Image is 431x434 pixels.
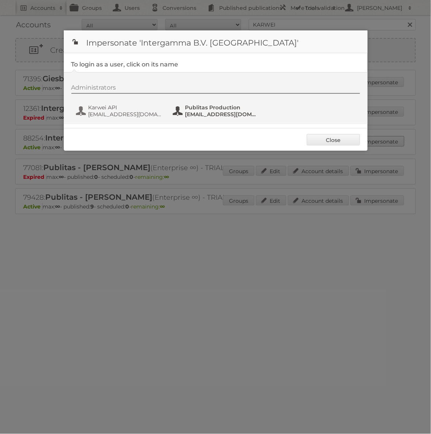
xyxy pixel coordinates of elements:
div: Administrators [71,84,360,94]
span: [EMAIL_ADDRESS][DOMAIN_NAME] [185,111,259,118]
span: [EMAIL_ADDRESS][DOMAIN_NAME] [88,111,162,118]
h1: Impersonate 'Intergamma B.V. [GEOGRAPHIC_DATA]' [64,30,368,53]
button: Karwei API [EMAIL_ADDRESS][DOMAIN_NAME] [75,103,164,118]
a: Close [307,134,360,145]
button: Publitas Production [EMAIL_ADDRESS][DOMAIN_NAME] [172,103,261,118]
legend: To login as a user, click on its name [71,61,178,68]
span: Publitas Production [185,104,259,111]
span: Karwei API [88,104,162,111]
